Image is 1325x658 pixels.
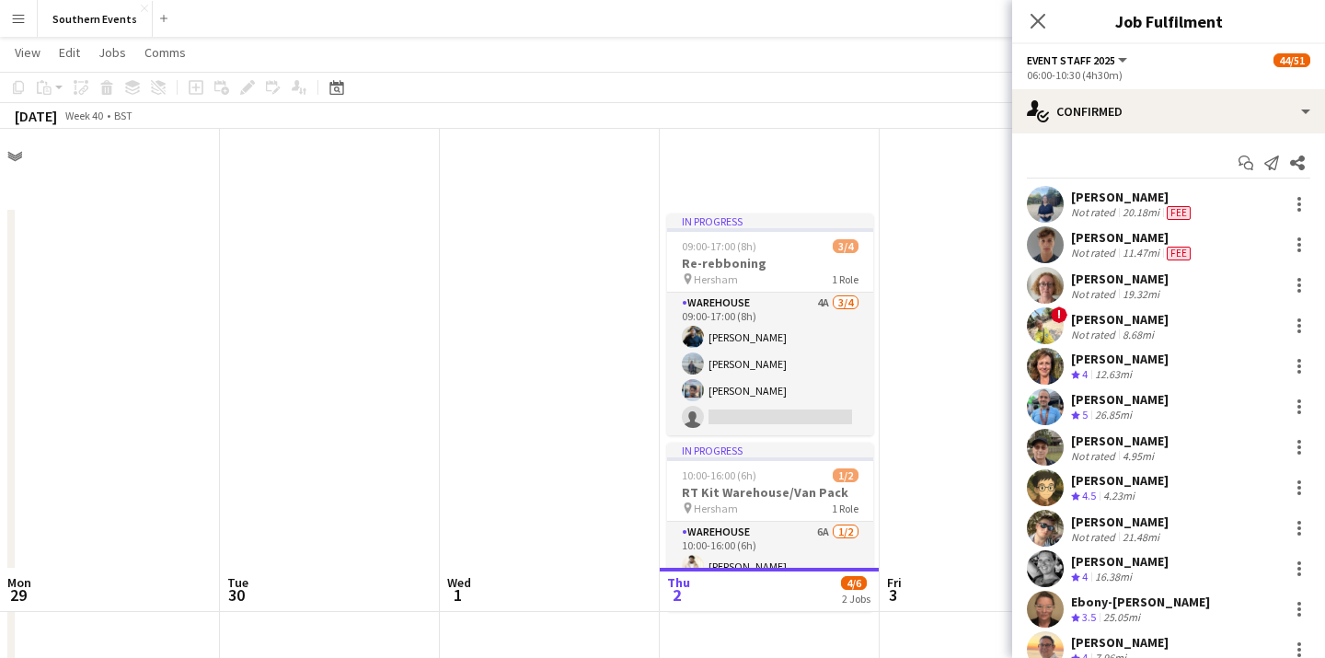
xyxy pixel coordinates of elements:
[682,468,756,482] span: 10:00-16:00 (6h)
[1071,328,1119,341] div: Not rated
[1071,594,1210,610] div: Ebony-[PERSON_NAME]
[1082,367,1088,381] span: 4
[1051,306,1067,323] span: !
[667,255,873,271] h3: Re-rebboning
[1082,610,1096,624] span: 3.5
[667,484,873,501] h3: RT Kit Warehouse/Van Pack
[667,443,873,457] div: In progress
[1071,205,1119,220] div: Not rated
[1091,408,1135,423] div: 26.85mi
[1027,68,1310,82] div: 06:00-10:30 (4h30m)
[682,239,756,253] span: 09:00-17:00 (8h)
[1119,287,1163,301] div: 19.32mi
[38,1,153,37] button: Southern Events
[1071,271,1169,287] div: [PERSON_NAME]
[227,574,248,591] span: Tue
[1012,9,1325,33] h3: Job Fulfilment
[1119,449,1158,463] div: 4.95mi
[884,584,902,606] span: 3
[15,44,40,61] span: View
[52,40,87,64] a: Edit
[225,584,248,606] span: 30
[1100,610,1144,626] div: 25.05mi
[61,109,107,122] span: Week 40
[667,574,690,591] span: Thu
[15,107,57,125] div: [DATE]
[833,468,858,482] span: 1/2
[667,443,873,611] app-job-card: In progress10:00-16:00 (6h)1/2RT Kit Warehouse/Van Pack Hersham1 RoleWarehouse6A1/210:00-16:00 (6...
[1100,489,1138,504] div: 4.23mi
[7,574,31,591] span: Mon
[664,584,690,606] span: 2
[447,574,471,591] span: Wed
[694,272,738,286] span: Hersham
[1119,205,1163,220] div: 20.18mi
[1167,206,1191,220] span: Fee
[1119,530,1163,544] div: 21.48mi
[1027,53,1130,67] button: Event Staff 2025
[7,40,48,64] a: View
[1163,205,1194,220] div: Crew has different fees then in role
[1012,89,1325,133] div: Confirmed
[1071,287,1119,301] div: Not rated
[1071,553,1169,570] div: [PERSON_NAME]
[59,44,80,61] span: Edit
[1119,246,1163,260] div: 11.47mi
[1027,53,1115,67] span: Event Staff 2025
[114,109,132,122] div: BST
[1071,246,1119,260] div: Not rated
[694,502,738,515] span: Hersham
[1091,367,1135,383] div: 12.63mi
[1071,449,1119,463] div: Not rated
[841,576,867,590] span: 4/6
[1071,229,1194,246] div: [PERSON_NAME]
[832,502,858,515] span: 1 Role
[1273,53,1310,67] span: 44/51
[1082,408,1088,421] span: 5
[1119,328,1158,341] div: 8.68mi
[1071,391,1169,408] div: [PERSON_NAME]
[842,592,870,606] div: 2 Jobs
[667,214,873,228] div: In progress
[1071,311,1169,328] div: [PERSON_NAME]
[144,44,186,61] span: Comms
[98,44,126,61] span: Jobs
[833,239,858,253] span: 3/4
[1071,530,1119,544] div: Not rated
[1071,189,1194,205] div: [PERSON_NAME]
[1091,570,1135,585] div: 16.38mi
[444,584,471,606] span: 1
[91,40,133,64] a: Jobs
[1071,351,1169,367] div: [PERSON_NAME]
[887,574,902,591] span: Fri
[667,293,873,435] app-card-role: Warehouse4A3/409:00-17:00 (8h)[PERSON_NAME][PERSON_NAME][PERSON_NAME]
[1071,472,1169,489] div: [PERSON_NAME]
[137,40,193,64] a: Comms
[1071,433,1169,449] div: [PERSON_NAME]
[1082,489,1096,502] span: 4.5
[832,272,858,286] span: 1 Role
[1082,570,1088,583] span: 4
[1071,634,1169,651] div: [PERSON_NAME]
[1167,247,1191,260] span: Fee
[667,522,873,611] app-card-role: Warehouse6A1/210:00-16:00 (6h)[PERSON_NAME]
[5,584,31,606] span: 29
[1163,246,1194,260] div: Crew has different fees then in role
[1071,514,1169,530] div: [PERSON_NAME]
[667,214,873,435] app-job-card: In progress09:00-17:00 (8h)3/4Re-rebboning Hersham1 RoleWarehouse4A3/409:00-17:00 (8h)[PERSON_NAM...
